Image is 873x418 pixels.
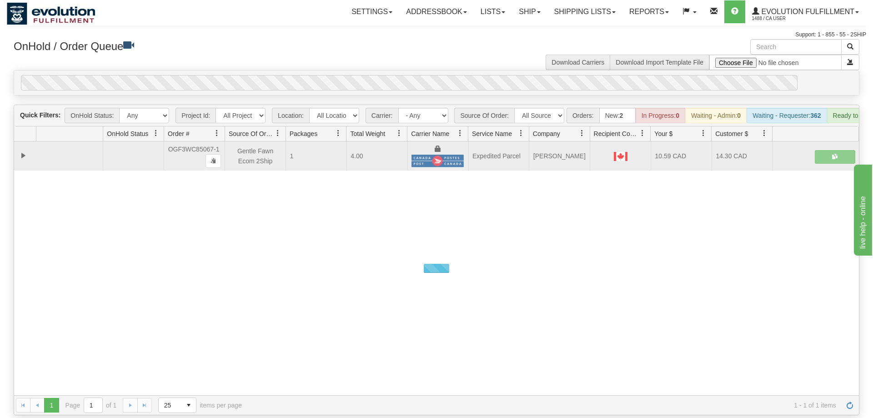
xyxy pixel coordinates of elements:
[229,129,274,138] span: Source Of Order
[474,0,512,23] a: Lists
[181,398,196,413] span: select
[14,39,430,52] h3: OnHold / Order Queue
[472,129,512,138] span: Service Name
[7,5,84,16] div: live help - online
[685,108,747,123] div: Waiting - Admin:
[209,126,225,141] a: Order # filter column settings
[454,108,514,123] span: Source Of Order:
[164,401,176,410] span: 25
[7,31,866,39] div: Support: 1 - 855 - 55 - 2SHIP
[759,8,854,15] span: Evolution Fulfillment
[107,129,148,138] span: OnHold Status
[148,126,164,141] a: OnHold Status filter column settings
[547,0,622,23] a: Shipping lists
[350,129,385,138] span: Total Weight
[255,402,836,409] span: 1 - 1 of 1 items
[533,129,560,138] span: Company
[84,398,102,413] input: Page 1
[391,126,407,141] a: Total Weight filter column settings
[366,108,398,123] span: Carrier:
[552,59,604,66] a: Download Carriers
[676,112,679,119] strong: 0
[7,2,95,25] img: logo1488.jpg
[841,39,859,55] button: Search
[65,108,119,123] span: OnHold Status:
[176,108,216,123] span: Project Id:
[696,126,711,141] a: Your $ filter column settings
[65,398,117,413] span: Page of 1
[654,129,672,138] span: Your $
[574,126,590,141] a: Company filter column settings
[168,129,189,138] span: Order #
[14,105,859,126] div: grid toolbar
[709,55,842,70] input: Import
[757,126,772,141] a: Customer $ filter column settings
[622,0,676,23] a: Reports
[843,398,857,413] a: Refresh
[636,108,685,123] div: In Progress:
[616,59,703,66] a: Download Import Template File
[745,0,866,23] a: Evolution Fulfillment 1488 / CA User
[399,0,474,23] a: Addressbook
[411,129,449,138] span: Carrier Name
[345,0,399,23] a: Settings
[810,112,821,119] strong: 362
[158,398,242,413] span: items per page
[852,162,872,255] iframe: chat widget
[599,108,636,123] div: New:
[272,108,309,123] span: Location:
[750,39,842,55] input: Search
[513,126,529,141] a: Service Name filter column settings
[594,129,639,138] span: Recipient Country
[635,126,650,141] a: Recipient Country filter column settings
[290,129,317,138] span: Packages
[512,0,547,23] a: Ship
[44,398,59,413] span: Page 1
[747,108,827,123] div: Waiting - Requester:
[752,14,820,23] span: 1488 / CA User
[20,111,60,120] label: Quick Filters:
[715,129,748,138] span: Customer $
[331,126,346,141] a: Packages filter column settings
[620,112,623,119] strong: 2
[452,126,468,141] a: Carrier Name filter column settings
[737,112,741,119] strong: 0
[158,398,196,413] span: Page sizes drop down
[270,126,286,141] a: Source Of Order filter column settings
[567,108,599,123] span: Orders:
